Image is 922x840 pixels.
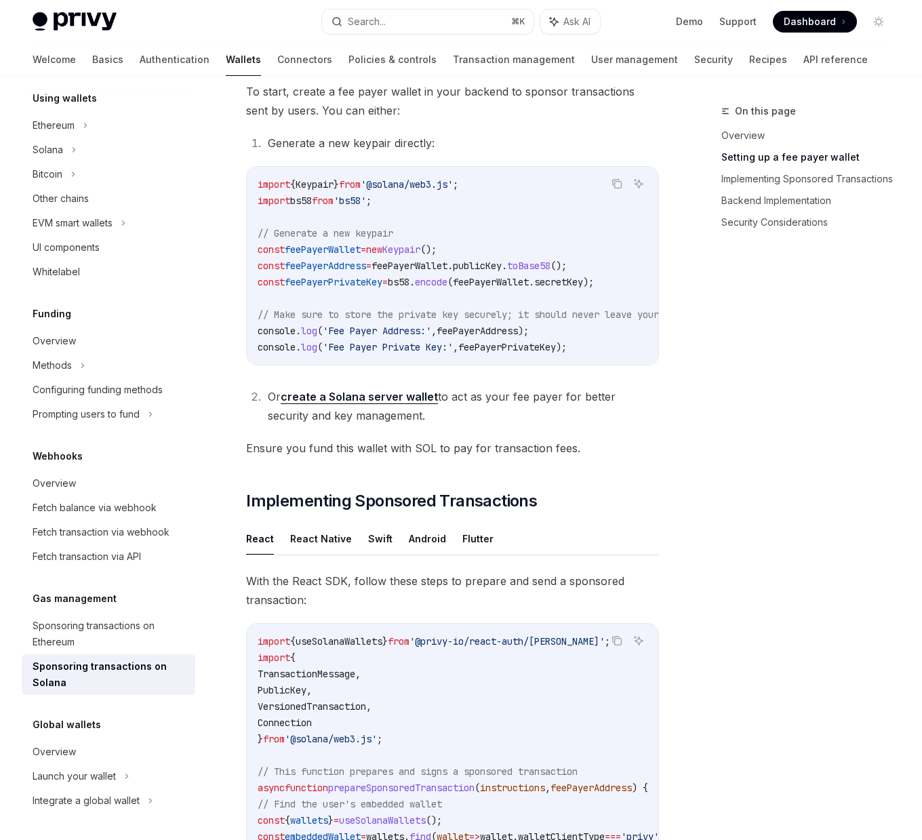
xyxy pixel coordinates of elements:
[33,12,117,31] img: light logo
[258,798,442,810] span: // Find the user's embedded wallet
[33,142,63,158] div: Solana
[453,341,458,353] span: ,
[361,243,366,256] span: =
[263,733,285,745] span: from
[784,15,836,28] span: Dashboard
[290,178,296,191] span: {
[33,306,71,322] h5: Funding
[529,276,534,288] span: .
[33,717,101,733] h5: Global wallets
[868,11,889,33] button: Toggle dark mode
[285,782,328,794] span: function
[258,341,296,353] span: console
[258,684,306,696] span: PublicKey
[545,782,550,794] span: ,
[420,243,437,256] span: ();
[33,90,97,106] h5: Using wallets
[366,195,372,207] span: ;
[246,439,659,458] span: Ensure you fund this wallet with SOL to pay for transaction fees.
[22,520,195,544] a: Fetch transaction via webhook
[33,406,140,422] div: Prompting users to fund
[290,814,328,826] span: wallets
[437,325,518,337] span: feePayerAddress
[33,382,163,398] div: Configuring funding methods
[258,325,296,337] span: console
[415,276,447,288] span: encode
[382,276,388,288] span: =
[285,276,382,288] span: feePayerPrivateKey
[550,260,567,272] span: ();
[511,16,525,27] span: ⌘ K
[22,740,195,764] a: Overview
[290,652,296,664] span: {
[285,733,377,745] span: '@solana/web3.js'
[382,243,420,256] span: Keypair
[453,43,575,76] a: Transaction management
[33,475,76,492] div: Overview
[361,178,453,191] span: '@solana/web3.js'
[719,15,757,28] a: Support
[388,635,409,647] span: from
[556,341,567,353] span: );
[453,260,502,272] span: publicKey
[721,146,900,168] a: Setting up a fee payer wallet
[264,134,659,153] li: Generate a new keypair directly:
[366,700,372,713] span: ,
[676,15,703,28] a: Demo
[140,43,209,76] a: Authentication
[258,814,285,826] span: const
[33,117,75,134] div: Ethereum
[462,523,494,555] button: Flutter
[608,632,626,649] button: Copy the contents from the code block
[258,635,290,647] span: import
[33,239,100,256] div: UI components
[22,496,195,520] a: Fetch balance via webhook
[22,260,195,284] a: Whitelabel
[258,765,578,778] span: // This function prepares and signs a sponsored transaction
[22,378,195,402] a: Configuring funding methods
[33,793,140,809] div: Integrate a global wallet
[226,43,261,76] a: Wallets
[258,668,355,680] span: TransactionMessage
[33,524,169,540] div: Fetch transaction via webhook
[426,814,442,826] span: ();
[258,700,366,713] span: VersionedTransaction
[290,635,296,647] span: {
[409,523,446,555] button: Android
[583,276,594,288] span: );
[258,717,312,729] span: Connection
[22,544,195,569] a: Fetch transaction via API
[317,325,323,337] span: (
[447,276,453,288] span: (
[409,635,605,647] span: '@privy-io/react-auth/[PERSON_NAME]'
[33,333,76,349] div: Overview
[301,325,317,337] span: log
[328,782,475,794] span: prepareSponsoredTransaction
[246,523,274,555] button: React
[372,260,447,272] span: feePayerWallet
[285,814,290,826] span: {
[281,390,438,404] a: create a Solana server wallet
[563,15,590,28] span: Ask AI
[33,658,187,691] div: Sponsoring transactions on Solana
[323,325,431,337] span: 'Fee Payer Address:'
[301,341,317,353] span: log
[258,243,285,256] span: const
[475,782,480,794] span: (
[540,9,600,34] button: Ask AI
[339,178,361,191] span: from
[453,178,458,191] span: ;
[317,341,323,353] span: (
[296,178,334,191] span: Keypair
[258,276,285,288] span: const
[33,618,187,650] div: Sponsoring transactions on Ethereum
[507,260,550,272] span: toBase58
[322,9,534,34] button: Search...⌘K
[608,175,626,193] button: Copy the contents from the code block
[323,341,453,353] span: 'Fee Payer Private Key:'
[258,178,290,191] span: import
[258,782,285,794] span: async
[33,357,72,374] div: Methods
[33,591,117,607] h5: Gas management
[458,341,556,353] span: feePayerPrivateKey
